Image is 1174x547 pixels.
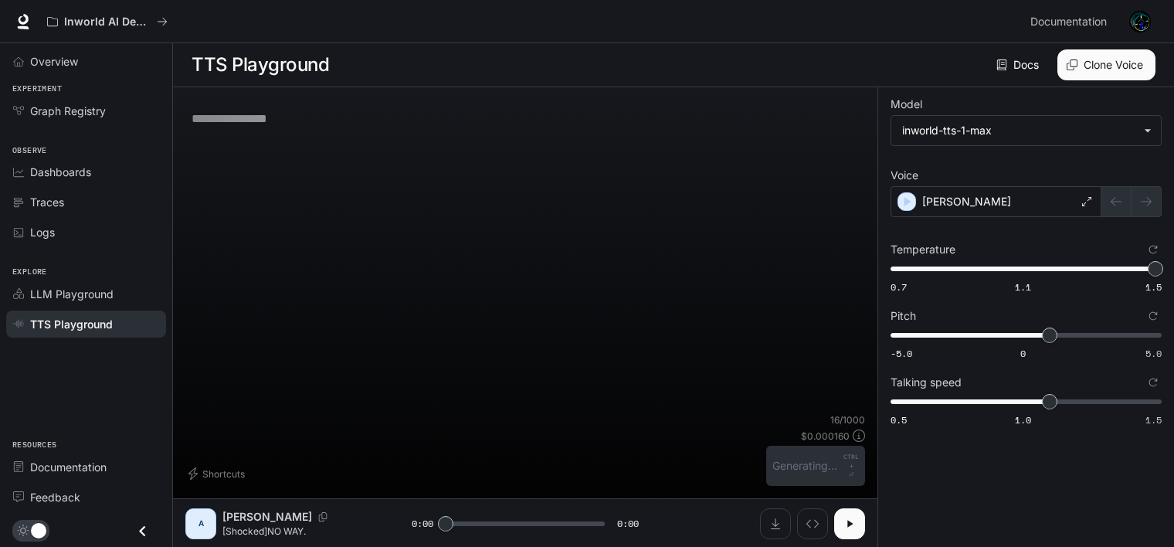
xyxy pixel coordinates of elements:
p: 16 / 1000 [830,413,865,426]
p: Model [891,99,922,110]
a: Graph Registry [6,97,166,124]
a: Logs [6,219,166,246]
div: inworld-tts-1-max [891,116,1161,145]
span: TTS Playground [30,316,113,332]
span: 1.5 [1145,280,1162,294]
p: $ 0.000160 [801,430,850,443]
span: 0 [1020,347,1026,360]
span: Traces [30,194,64,210]
div: A [188,511,213,536]
p: Pitch [891,311,916,321]
span: 0.5 [891,413,907,426]
span: 0.7 [891,280,907,294]
span: -5.0 [891,347,912,360]
button: Close drawer [125,515,160,547]
p: Voice [891,170,918,181]
a: Traces [6,189,166,216]
span: Feedback [30,489,80,505]
span: Overview [30,53,78,70]
button: User avatar [1125,6,1155,37]
button: Clone Voice [1057,49,1155,80]
p: Temperature [891,244,955,255]
button: Download audio [760,508,791,539]
span: LLM Playground [30,286,114,302]
span: Documentation [30,459,107,475]
p: Inworld AI Demos [64,15,151,29]
button: Copy Voice ID [312,512,334,522]
span: Graph Registry [30,103,106,119]
a: LLM Playground [6,280,166,307]
button: Reset to default [1145,307,1162,324]
span: 5.0 [1145,347,1162,360]
span: 0:00 [412,516,433,532]
span: Dark mode toggle [31,522,46,539]
span: 1.5 [1145,413,1162,426]
p: [PERSON_NAME] [222,509,312,525]
a: TTS Playground [6,311,166,338]
span: 1.0 [1015,413,1031,426]
a: Docs [993,49,1045,80]
a: Documentation [6,454,166,481]
a: Documentation [1024,6,1118,37]
button: Shortcuts [185,461,251,486]
button: Inspect [797,508,828,539]
p: Talking speed [891,377,962,388]
button: Reset to default [1145,241,1162,258]
h1: TTS Playground [192,49,329,80]
span: 0:00 [617,516,639,532]
span: Documentation [1030,12,1107,32]
img: User avatar [1129,11,1151,32]
p: [Shocked]NO WAY. [222,525,375,538]
span: Dashboards [30,164,91,180]
span: 1.1 [1015,280,1031,294]
a: Feedback [6,484,166,511]
p: [PERSON_NAME] [922,194,1011,209]
button: Reset to default [1145,374,1162,391]
div: inworld-tts-1-max [902,123,1136,138]
a: Overview [6,48,166,75]
button: All workspaces [40,6,175,37]
a: Dashboards [6,158,166,185]
span: Logs [30,224,55,240]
